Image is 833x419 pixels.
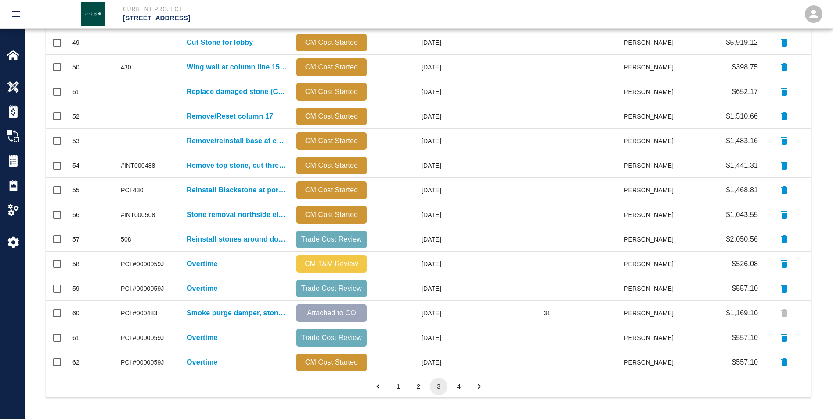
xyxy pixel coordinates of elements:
button: Go to next page [470,378,488,395]
a: Replace damaged stone (Col. 16) [187,87,288,97]
div: [PERSON_NAME] [624,30,678,55]
iframe: Chat Widget [789,377,833,419]
div: PCI #0000059J [121,358,164,367]
div: [PERSON_NAME] [624,252,678,276]
div: [PERSON_NAME] [624,153,678,178]
div: [DATE] [371,30,446,55]
div: [PERSON_NAME] [624,325,678,350]
div: 54 [72,161,79,170]
div: [PERSON_NAME] [624,129,678,153]
div: 57 [72,235,79,244]
div: [DATE] [371,325,446,350]
p: CM Cost Started [300,160,363,171]
p: $2,050.56 [726,234,758,245]
p: CM Cost Started [300,136,363,146]
nav: pagination navigation [368,378,489,395]
div: [DATE] [371,55,446,79]
div: [DATE] [371,79,446,104]
div: [DATE] [371,252,446,276]
p: CM Cost Started [300,185,363,195]
div: 51 [72,87,79,96]
div: [DATE] [371,276,446,301]
button: Go to page 1 [389,378,407,395]
p: $5,919.12 [726,37,758,48]
div: 56 [72,210,79,219]
p: Trade Cost Review [300,283,363,294]
p: $1,441.31 [726,160,758,171]
a: Overtime [187,332,218,343]
div: 508 [121,235,131,244]
p: $526.08 [732,259,758,269]
p: [STREET_ADDRESS] [123,13,464,23]
p: Current Project [123,5,464,13]
button: page 3 [430,378,447,395]
p: $557.10 [732,357,758,368]
p: $1,483.16 [726,136,758,146]
div: #INT000488 [121,161,155,170]
a: Remove/reinstall base at column line 18 [187,136,288,146]
div: [DATE] [371,104,446,129]
img: Janeiro Inc [81,2,105,26]
p: CM Cost Started [300,209,363,220]
a: Overtime [187,283,218,294]
div: PCI #0000059J [121,260,164,268]
div: [DATE] [371,202,446,227]
a: Stone removal northside elevator lobby [187,209,288,220]
div: 62 [72,358,79,367]
a: Remove/Reset column 17 [187,111,273,122]
div: 430 [121,63,131,72]
div: 58 [72,260,79,268]
p: $1,468.81 [726,185,758,195]
div: PCI #000483 [121,309,157,318]
div: Tickets attached to change order can't be deleted. [775,304,793,322]
a: Overtime [187,357,218,368]
p: $557.10 [732,283,758,294]
div: [PERSON_NAME] [624,55,678,79]
a: Cut Stone for lobby [187,37,253,48]
div: 53 [72,137,79,145]
div: [PERSON_NAME] [624,276,678,301]
div: 55 [72,186,79,195]
div: [DATE] [371,129,446,153]
p: CM T&M Review [300,259,363,269]
div: [DATE] [371,153,446,178]
p: $652.17 [732,87,758,97]
div: 60 [72,309,79,318]
div: 50 [72,63,79,72]
a: Reinstall Blackstone at portal on the east elevation [187,185,288,195]
div: [DATE] [371,178,446,202]
p: CM Cost Started [300,111,363,122]
div: [PERSON_NAME] [624,79,678,104]
div: [PERSON_NAME] [624,227,678,252]
div: 61 [72,333,79,342]
p: $1,510.66 [726,111,758,122]
div: [PERSON_NAME] [624,202,678,227]
div: 49 [72,38,79,47]
div: [DATE] [371,301,446,325]
div: [PERSON_NAME] [624,178,678,202]
p: Remove top stone, cut three adjacent stones where old monitor used to be [187,160,288,171]
p: Overtime [187,259,218,269]
p: CM Cost Started [300,37,363,48]
p: Trade Cost Review [300,332,363,343]
div: [DATE] [371,350,446,375]
button: Go to previous page [369,378,387,395]
p: Trade Cost Review [300,234,363,245]
a: Reinstall stones around door North elevator lobby [187,234,288,245]
p: CM Cost Started [300,87,363,97]
div: #INT000508 [121,210,155,219]
p: $557.10 [732,332,758,343]
a: Wing wall at column line 15 needs to be moved back [187,62,288,72]
button: Go to page 4 [450,378,468,395]
p: Attached to CO [300,308,363,318]
a: Smoke purge damper, stone cut [187,308,288,318]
